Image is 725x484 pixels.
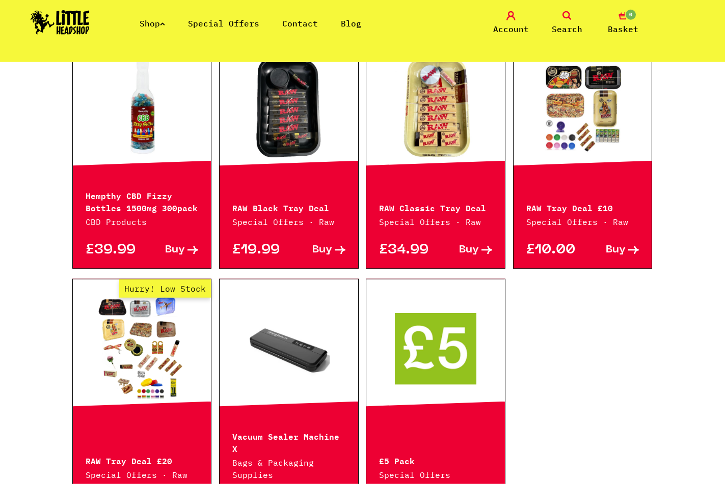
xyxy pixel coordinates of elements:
p: RAW Black Tray Deal [232,201,345,213]
a: Search [542,11,593,35]
a: Buy [583,245,639,255]
span: Buy [459,245,479,255]
p: Special Offers · Raw [86,469,199,481]
p: RAW Tray Deal £20 [86,454,199,466]
a: Hurry! Low Stock [73,297,211,399]
p: Special Offers [379,469,492,481]
a: Shop [140,18,165,29]
p: £34.99 [379,245,436,255]
p: Special Offers · Raw [379,216,492,228]
p: Hempthy CBD Fizzy Bottles 1500mg 300pack [86,189,199,213]
p: Special Offers · Raw [232,216,345,228]
span: Basket [608,23,638,35]
a: Buy [436,245,492,255]
p: £39.99 [86,245,142,255]
p: £5 Pack [379,454,492,466]
p: Bags & Packaging Supplies [232,457,345,481]
p: Vacuum Sealer Machine X [232,430,345,454]
span: Account [493,23,529,35]
img: Little Head Shop Logo [31,10,90,35]
span: Search [552,23,582,35]
p: Special Offers · Raw [526,216,639,228]
a: Blog [341,18,361,29]
span: Buy [606,245,626,255]
a: Buy [289,245,345,255]
span: Buy [312,245,332,255]
span: Buy [165,245,185,255]
p: CBD Products [86,216,199,228]
p: RAW Tray Deal £10 [526,201,639,213]
a: Special Offers [188,18,259,29]
p: £10.00 [526,245,583,255]
a: Contact [282,18,318,29]
p: £19.99 [232,245,289,255]
span: 0 [625,9,637,21]
span: Hurry! Low Stock [119,279,211,298]
a: Buy [142,245,198,255]
p: RAW Classic Tray Deal [379,201,492,213]
a: 0 Basket [598,11,649,35]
